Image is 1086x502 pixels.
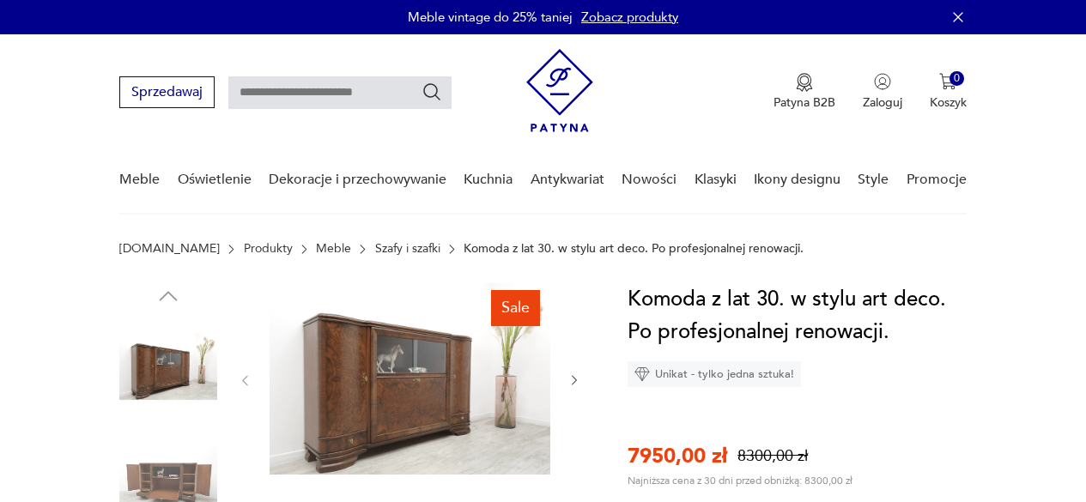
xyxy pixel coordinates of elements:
img: Ikona diamentu [634,366,650,382]
a: Meble [119,147,160,213]
a: [DOMAIN_NAME] [119,242,220,256]
a: Antykwariat [531,147,604,213]
img: Ikona koszyka [939,73,956,90]
a: Promocje [907,147,967,213]
div: Sale [491,290,540,326]
a: Meble [316,242,351,256]
a: Oświetlenie [178,147,252,213]
img: Ikonka użytkownika [874,73,891,90]
a: Ikony designu [754,147,840,213]
p: Meble vintage do 25% taniej [408,9,573,26]
p: Patyna B2B [774,94,835,111]
p: Najniższa cena z 30 dni przed obniżką: 8300,00 zł [628,474,852,487]
button: Zaloguj [863,73,902,111]
a: Kuchnia [464,147,513,213]
p: Koszyk [930,94,967,111]
p: 8300,00 zł [737,445,808,467]
button: Patyna B2B [774,73,835,111]
p: Zaloguj [863,94,902,111]
a: Style [858,147,889,213]
img: Patyna - sklep z meblami i dekoracjami vintage [526,49,593,132]
p: Komoda z lat 30. w stylu art deco. Po profesjonalnej renowacji. [464,242,804,256]
a: Dekoracje i przechowywanie [269,147,446,213]
button: Sprzedawaj [119,76,215,108]
a: Nowości [622,147,676,213]
img: Ikona medalu [796,73,813,92]
button: 0Koszyk [930,73,967,111]
div: 0 [949,71,964,86]
p: 7950,00 zł [628,442,727,470]
img: Zdjęcie produktu Komoda z lat 30. w stylu art deco. Po profesjonalnej renowacji. [270,283,550,475]
a: Szafy i szafki [375,242,440,256]
a: Zobacz produkty [581,9,678,26]
a: Ikona medaluPatyna B2B [774,73,835,111]
img: Zdjęcie produktu Komoda z lat 30. w stylu art deco. Po profesjonalnej renowacji. [119,318,217,415]
h1: Komoda z lat 30. w stylu art deco. Po profesjonalnej renowacji. [628,283,967,348]
a: Sprzedawaj [119,88,215,100]
a: Klasyki [695,147,737,213]
a: Produkty [244,242,293,256]
div: Unikat - tylko jedna sztuka! [628,361,801,387]
button: Szukaj [422,82,442,102]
